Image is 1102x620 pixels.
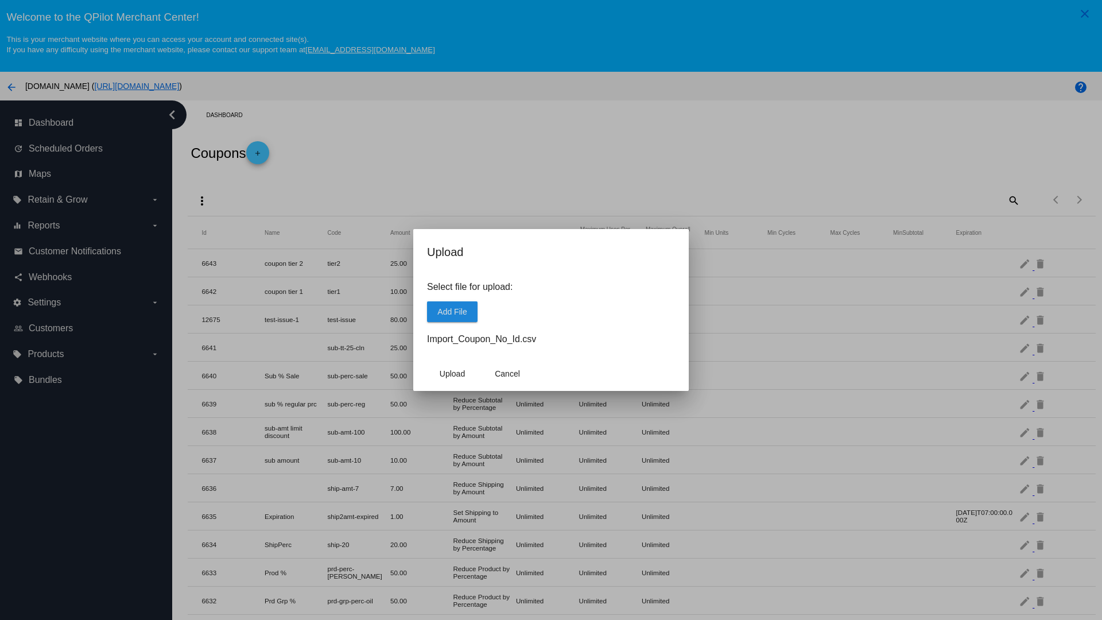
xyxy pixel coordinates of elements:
button: Close dialog [482,363,533,384]
h2: Upload [427,243,675,261]
p: Select file for upload: [427,282,675,292]
span: Upload [440,369,465,378]
button: Upload [427,363,478,384]
h4: Import_Coupon_No_Id.csv [427,334,675,344]
span: Cancel [495,369,520,378]
span: Add File [437,307,467,316]
button: Add File [427,301,478,322]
